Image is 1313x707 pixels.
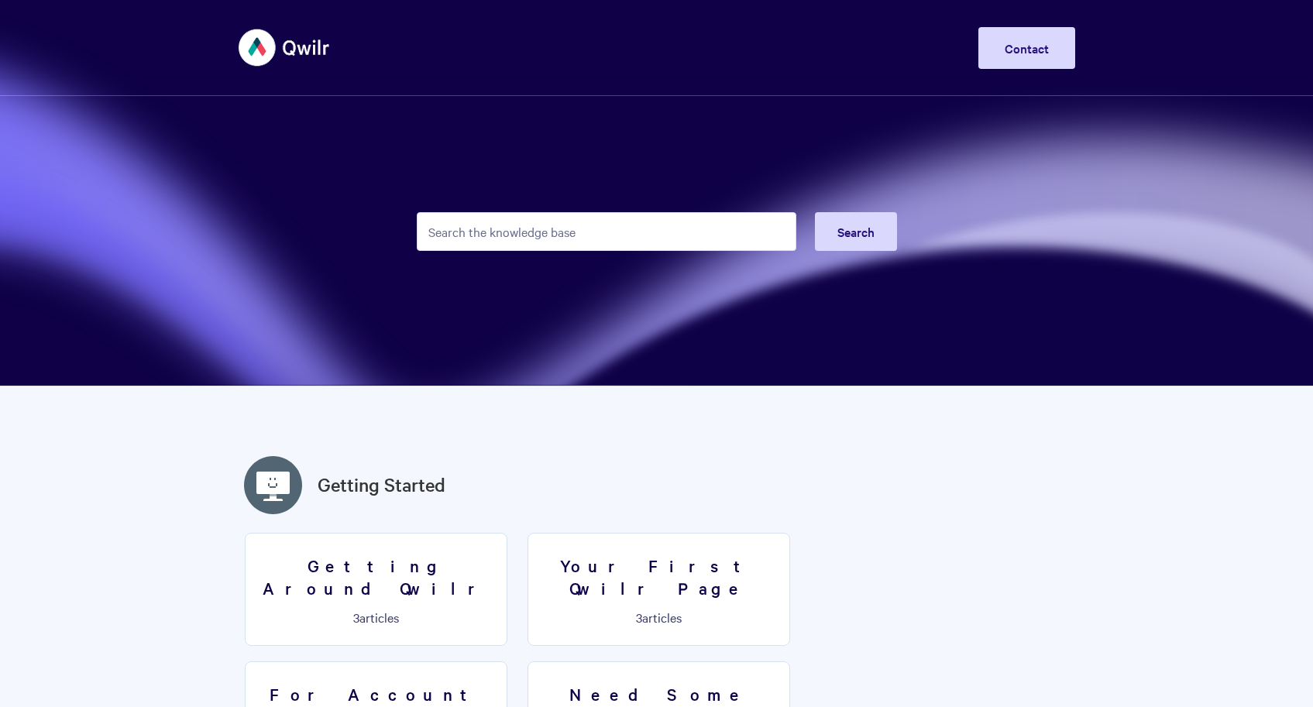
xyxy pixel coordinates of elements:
input: Search the knowledge base [417,212,796,251]
span: Search [837,223,875,240]
p: articles [538,610,780,624]
h3: Getting Around Qwilr [255,554,497,599]
h3: Your First Qwilr Page [538,554,780,599]
a: Contact [978,27,1075,69]
a: Getting Started [318,471,445,499]
button: Search [815,212,897,251]
p: articles [255,610,497,624]
a: Your First Qwilr Page 3articles [528,533,790,646]
img: Qwilr Help Center [239,19,331,77]
span: 3 [353,609,359,626]
a: Getting Around Qwilr 3articles [245,533,507,646]
span: 3 [636,609,642,626]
